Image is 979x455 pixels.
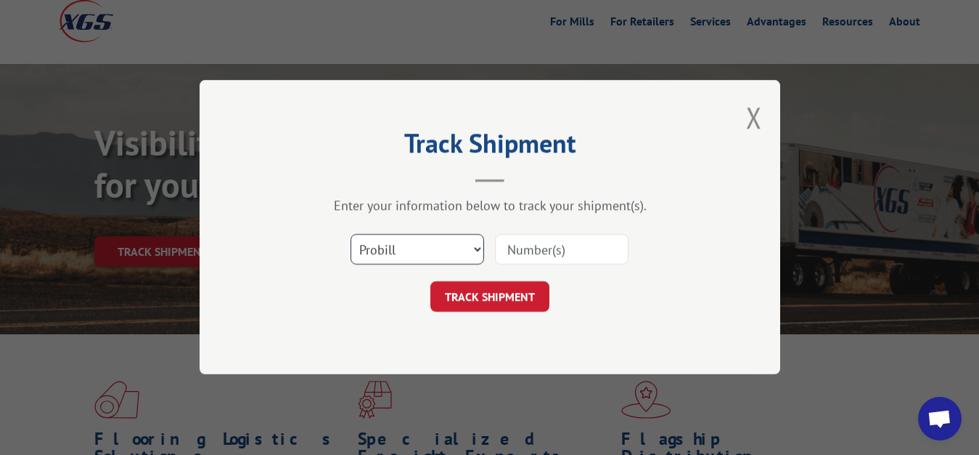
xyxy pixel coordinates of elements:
div: Open chat [918,397,962,440]
h2: Track Shipment [272,133,708,161]
button: TRACK SHIPMENT [430,282,549,313]
input: Number(s) [495,235,628,265]
button: Close modal [746,98,762,137]
div: Enter your information below to track your shipment(s). [272,198,708,214]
